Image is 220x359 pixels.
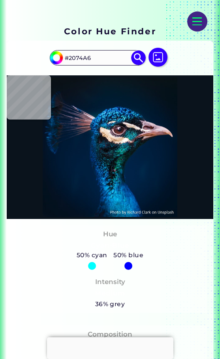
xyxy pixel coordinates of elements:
[88,241,132,251] h3: Cyan-Blue
[9,77,212,217] img: img_pavlin.jpg
[95,276,125,288] h4: Intensity
[62,51,133,64] input: type color..
[103,228,117,240] h4: Hue
[47,337,173,357] iframe: Advertisement
[64,25,156,37] h1: Color Hue Finder
[92,289,129,298] h3: Medium
[95,299,125,309] h5: 36% grey
[111,250,147,260] h5: 50% blue
[149,48,167,67] img: icon picture
[131,50,146,65] img: icon search
[88,329,132,340] h4: Composition
[73,250,110,260] h5: 50% cyan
